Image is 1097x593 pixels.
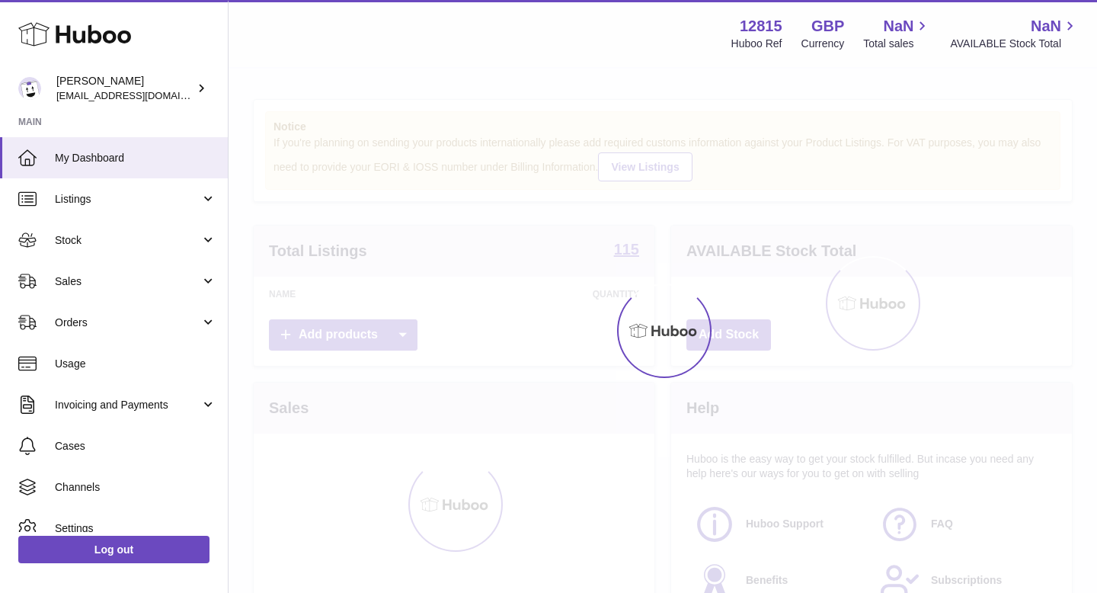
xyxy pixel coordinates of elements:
span: NaN [883,16,913,37]
span: My Dashboard [55,151,216,165]
span: AVAILABLE Stock Total [950,37,1079,51]
span: Cases [55,439,216,454]
span: Total sales [863,37,931,51]
img: shophawksclub@gmail.com [18,77,41,100]
span: [EMAIL_ADDRESS][DOMAIN_NAME] [56,89,224,101]
span: Channels [55,480,216,495]
strong: 12815 [740,16,782,37]
span: NaN [1031,16,1061,37]
span: Invoicing and Payments [55,398,200,412]
span: Usage [55,357,216,371]
strong: GBP [811,16,844,37]
span: Orders [55,316,200,330]
span: Settings [55,521,216,536]
a: NaN Total sales [863,16,931,51]
div: [PERSON_NAME] [56,74,193,103]
span: Listings [55,192,200,207]
a: Log out [18,536,209,563]
div: Currency [801,37,845,51]
div: Huboo Ref [731,37,782,51]
span: Stock [55,233,200,248]
span: Sales [55,274,200,289]
a: NaN AVAILABLE Stock Total [950,16,1079,51]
